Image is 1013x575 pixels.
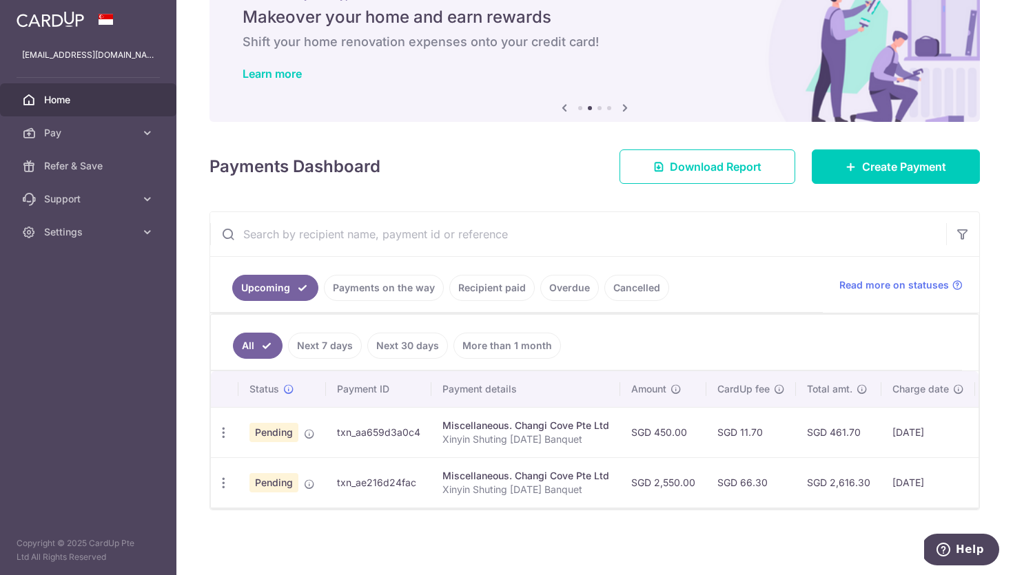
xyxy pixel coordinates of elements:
[796,457,881,508] td: SGD 2,616.30
[44,93,135,107] span: Home
[604,275,669,301] a: Cancelled
[453,333,561,359] a: More than 1 month
[717,382,770,396] span: CardUp fee
[881,457,975,508] td: [DATE]
[892,382,949,396] span: Charge date
[442,432,609,446] p: Xinyin Shuting [DATE] Banquet
[17,11,84,28] img: CardUp
[243,67,302,81] a: Learn more
[326,457,431,508] td: txn_ae216d24fac
[324,275,444,301] a: Payments on the way
[812,149,980,184] a: Create Payment
[862,158,946,175] span: Create Payment
[44,225,135,239] span: Settings
[442,469,609,483] div: Miscellaneous. Changi Cove Pte Ltd
[44,192,135,206] span: Support
[243,6,947,28] h5: Makeover your home and earn rewards
[839,278,949,292] span: Read more on statuses
[249,473,298,492] span: Pending
[44,159,135,173] span: Refer & Save
[209,154,380,179] h4: Payments Dashboard
[631,382,666,396] span: Amount
[243,34,947,50] h6: Shift your home renovation expenses onto your credit card!
[706,457,796,508] td: SGD 66.30
[839,278,963,292] a: Read more on statuses
[620,149,795,184] a: Download Report
[326,371,431,407] th: Payment ID
[210,212,946,256] input: Search by recipient name, payment id or reference
[540,275,599,301] a: Overdue
[22,48,154,62] p: [EMAIL_ADDRESS][DOMAIN_NAME]
[44,126,135,140] span: Pay
[249,382,279,396] span: Status
[288,333,362,359] a: Next 7 days
[367,333,448,359] a: Next 30 days
[326,407,431,457] td: txn_aa659d3a0c4
[620,457,706,508] td: SGD 2,550.00
[796,407,881,457] td: SGD 461.70
[881,407,975,457] td: [DATE]
[232,275,318,301] a: Upcoming
[233,333,283,359] a: All
[442,483,609,496] p: Xinyin Shuting [DATE] Banquet
[249,423,298,442] span: Pending
[670,158,761,175] span: Download Report
[442,419,609,432] div: Miscellaneous. Changi Cove Pte Ltd
[807,382,852,396] span: Total amt.
[620,407,706,457] td: SGD 450.00
[924,534,999,568] iframe: Opens a widget where you can find more information
[431,371,620,407] th: Payment details
[449,275,535,301] a: Recipient paid
[706,407,796,457] td: SGD 11.70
